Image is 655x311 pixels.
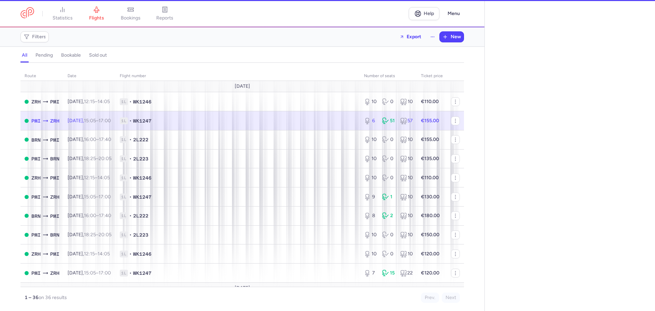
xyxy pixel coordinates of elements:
div: 8 [364,212,377,219]
span: – [84,270,111,276]
div: 10 [364,136,377,143]
button: Filters [21,32,48,42]
span: [DATE] [235,285,250,291]
time: 18:25 [84,156,96,161]
time: 12:15 [84,175,95,181]
th: date [63,71,116,81]
span: New [451,34,461,40]
strong: €120.00 [421,251,439,257]
div: 10 [400,174,413,181]
span: Filters [32,34,46,40]
div: 6 [364,117,377,124]
span: • [129,98,132,105]
div: 10 [364,98,377,105]
th: Flight number [116,71,360,81]
time: 15:05 [84,270,96,276]
div: 0 [382,231,395,238]
span: 1L [120,231,128,238]
span: 1L [120,136,128,143]
span: • [129,174,132,181]
span: • [129,194,132,200]
span: [DATE], [68,194,111,200]
span: 1L [120,270,128,277]
span: [DATE], [68,118,111,124]
div: 15 [382,270,395,277]
div: 7 [364,270,377,277]
span: flights [89,15,104,21]
a: bookings [114,6,148,21]
span: 1L [120,251,128,257]
span: [DATE], [68,232,112,238]
span: 2L222 [133,136,148,143]
div: 10 [400,98,413,105]
span: PMI [31,117,41,125]
div: 22 [400,270,413,277]
span: • [129,270,132,277]
span: PMI [50,174,59,182]
span: [DATE], [68,175,110,181]
div: 10 [364,155,377,162]
a: CitizenPlane red outlined logo [20,7,34,20]
button: Prev. [421,293,439,303]
time: 20:05 [99,156,112,161]
span: • [129,136,132,143]
span: PMI [50,136,59,144]
span: WK1246 [133,98,151,105]
time: 18:25 [84,232,96,238]
span: 2L223 [133,155,148,162]
span: • [129,117,132,124]
span: [DATE], [68,99,110,104]
span: 1L [120,98,128,105]
strong: €180.00 [421,213,440,218]
button: Export [395,31,426,42]
span: 1L [120,174,128,181]
strong: €135.00 [421,156,439,161]
time: 20:05 [99,232,112,238]
time: 15:05 [84,118,96,124]
span: – [84,213,111,218]
div: 10 [400,231,413,238]
span: Help [424,11,434,16]
div: 10 [400,251,413,257]
span: BRN [50,155,59,162]
span: [DATE], [68,270,111,276]
th: Ticket price [417,71,447,81]
strong: €130.00 [421,194,439,200]
span: • [129,251,132,257]
span: 1L [120,212,128,219]
time: 17:40 [99,137,111,142]
span: – [84,99,110,104]
span: PMI [50,250,59,258]
span: 1L [120,194,128,200]
span: WK1247 [133,194,151,200]
time: 14:05 [98,175,110,181]
div: 0 [382,251,395,257]
a: flights [79,6,114,21]
div: 10 [364,231,377,238]
span: – [84,156,112,161]
div: 0 [382,98,395,105]
span: BRN [31,136,41,144]
button: New [440,32,464,42]
time: 16:00 [84,213,96,218]
span: Export [407,34,421,39]
a: reports [148,6,182,21]
span: 2L223 [133,231,148,238]
strong: €110.00 [421,99,439,104]
time: 17:00 [99,270,111,276]
h4: all [22,52,27,58]
span: 2L222 [133,212,148,219]
h4: pending [35,52,53,58]
span: WK1246 [133,174,151,181]
div: 10 [400,212,413,219]
div: 0 [382,136,395,143]
strong: €155.00 [421,118,439,124]
button: Menu [443,7,464,20]
div: 0 [382,174,395,181]
span: [DATE], [68,213,111,218]
button: Next [442,293,460,303]
span: PMI [31,231,41,239]
span: – [84,118,111,124]
span: – [84,232,112,238]
strong: €110.00 [421,175,439,181]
